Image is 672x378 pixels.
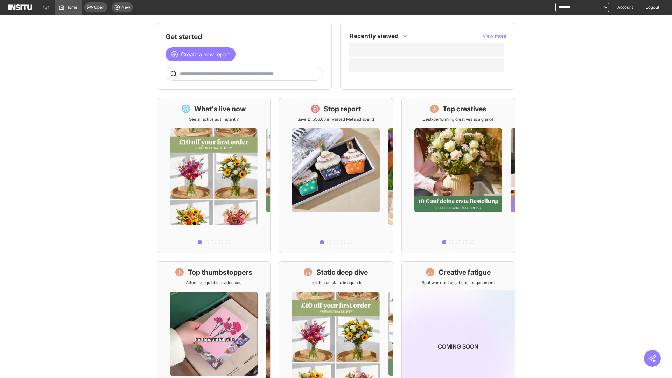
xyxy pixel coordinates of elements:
h1: Static deep dive [316,267,368,277]
h1: Get started [166,32,323,42]
p: Attention-grabbing video ads [186,280,241,286]
p: See all active ads instantly [189,117,239,122]
img: Logo [8,4,32,10]
p: Insights on static image ads [310,280,362,286]
span: Open [94,5,105,10]
p: Best-performing creatives at a glance [423,117,494,122]
a: What's live nowSee all active ads instantly [157,98,271,253]
h1: Top thumbstoppers [188,267,252,277]
h1: Stop report [324,104,361,114]
span: New [121,5,130,10]
button: Create a new report [166,47,236,61]
span: Home [66,5,77,10]
a: Stop reportSave £1,556.63 in wasted Meta ad spend [279,98,393,253]
h1: Top creatives [443,104,486,114]
span: View more [483,33,506,39]
p: Save £1,556.63 in wasted Meta ad spend [297,117,374,122]
span: Create a new report [181,50,230,58]
h1: What's live now [194,104,246,114]
a: Top creativesBest-performing creatives at a glance [401,98,515,253]
button: View more [483,33,506,40]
